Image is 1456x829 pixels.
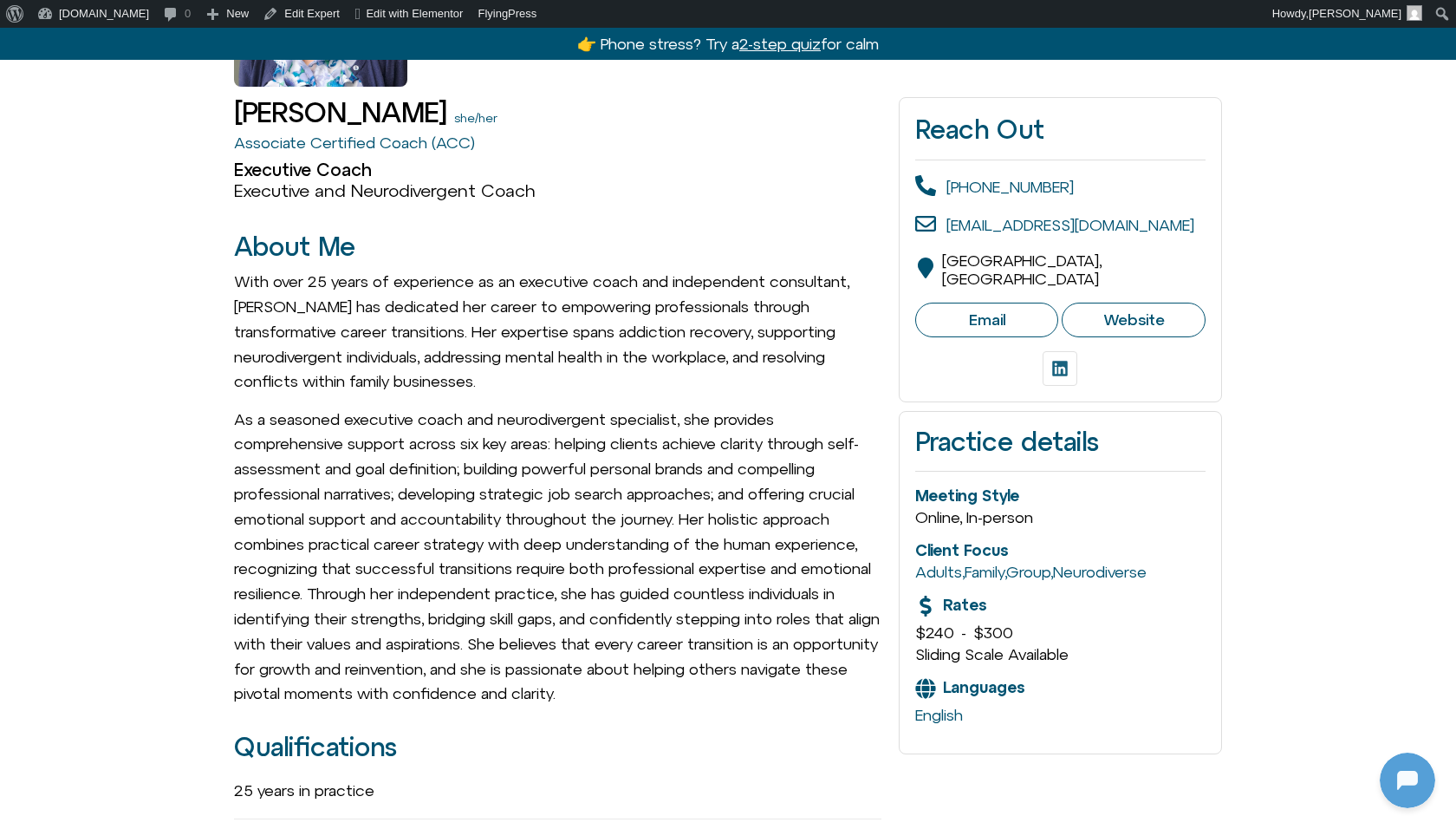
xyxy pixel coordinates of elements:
[1006,563,1050,581] a: Group
[942,251,1102,289] span: [GEOGRAPHIC_DATA], [GEOGRAPHIC_DATA]
[915,645,1069,663] span: Sliding Scale Available
[1103,310,1165,330] span: Website
[961,623,966,642] span: -
[234,97,447,127] h1: [PERSON_NAME]
[1380,753,1435,808] iframe: Botpress
[1309,7,1401,20] span: [PERSON_NAME]
[915,623,954,642] span: $240
[915,508,1033,526] span: Online, In-person
[969,310,1005,330] span: Email
[915,114,1206,145] h2: Reach Out
[1053,563,1147,581] a: Neurodiverse
[965,563,1004,581] a: Family
[234,270,881,395] p: With over 25 years of experience as an executive coach and independent consultant, [PERSON_NAME] ...
[366,7,463,20] span: Edit with Elementor
[234,733,881,761] h2: Qualifications
[234,160,881,180] h2: Executive Coach
[943,596,986,614] span: Rates
[915,486,1019,505] span: Meeting Style
[739,35,821,53] u: 2-step quiz
[915,428,1206,456] h2: Practice details
[454,111,497,125] a: she/her
[234,781,374,800] span: 25 years in practice
[915,706,963,724] a: English
[577,35,879,53] a: 👉 Phone stress? Try a2-step quizfor calm
[915,563,962,581] a: Adults
[234,408,881,708] p: As a seasoned executive coach and neurodivergent specialist, she provides comprehensive support a...
[943,678,1024,696] span: Languages
[1062,303,1206,337] a: Website
[234,134,475,152] a: Associate Certified Coach (ACC)
[915,541,1008,559] span: Client Focus
[946,216,1194,234] a: [EMAIL_ADDRESS][DOMAIN_NAME]
[915,563,1147,581] span: , , ,
[973,623,1013,642] span: $300
[234,232,881,261] h2: About Me
[946,178,1074,196] a: [PHONE_NUMBER]
[234,180,881,201] h3: Executive and Neurodivergent Coach
[915,303,1059,337] a: Email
